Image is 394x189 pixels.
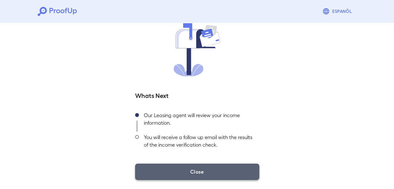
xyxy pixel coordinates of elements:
[139,132,259,154] div: You will receive a follow up email with the results of the income verification check.
[320,5,356,18] button: Espanõl
[174,23,221,76] img: received.svg
[135,164,259,180] button: Close
[135,91,259,100] h5: Whats Next
[139,110,259,132] div: Our Leasing agent will review your income information.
